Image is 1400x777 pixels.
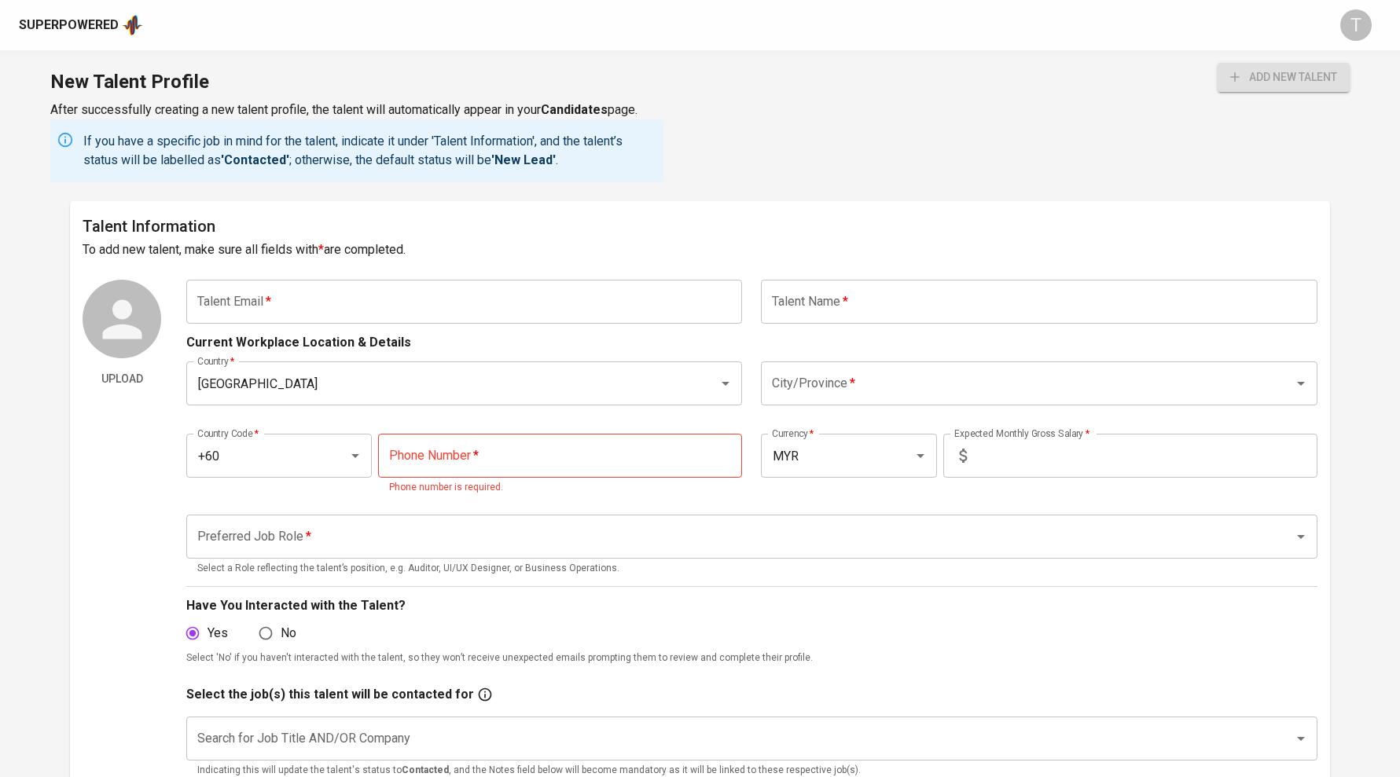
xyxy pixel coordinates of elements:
h1: New Talent Profile [50,63,663,101]
p: Select 'No' if you haven't interacted with the talent, so they won’t receive unexpected emails pr... [186,651,1317,666]
h6: Talent Information [83,214,1317,239]
p: Current Workplace Location & Details [186,333,411,352]
b: Contacted [402,764,449,775]
button: Open [1290,728,1312,750]
a: Superpoweredapp logo [19,13,143,37]
div: Almost there! Once you've completed all the fields marked with * under 'Talent Information', you'... [1218,63,1350,92]
button: Upload [83,365,161,394]
button: Open [1290,526,1312,548]
span: Yes [208,624,228,643]
b: Candidates [541,102,608,117]
button: Open [715,372,737,394]
p: Select a Role reflecting the talent’s position, e.g. Auditor, UI/UX Designer, or Business Operati... [197,561,1306,577]
button: add new talent [1218,63,1350,92]
h6: To add new talent, make sure all fields with are completed. [83,239,1317,261]
b: 'Contacted' [221,152,289,167]
img: app logo [122,13,143,37]
p: After successfully creating a new talent profile, the talent will automatically appear in your page. [50,101,663,119]
button: Open [344,445,366,467]
span: add new talent [1230,68,1337,87]
div: T [1340,9,1372,41]
span: No [281,624,296,643]
span: Upload [89,369,155,389]
svg: If you have a specific job in mind for the talent, indicate it here. This will change the talent'... [477,687,493,702]
button: Open [909,445,931,467]
p: Have You Interacted with the Talent? [186,596,1317,615]
button: Open [1290,372,1312,394]
div: Superpowered [19,16,119,35]
b: 'New Lead' [491,152,556,167]
p: Phone number is required. [389,480,732,496]
p: Select the job(s) this talent will be contacted for [186,685,474,704]
p: If you have a specific job in mind for the talent, indicate it under 'Talent Information', and th... [83,132,657,170]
